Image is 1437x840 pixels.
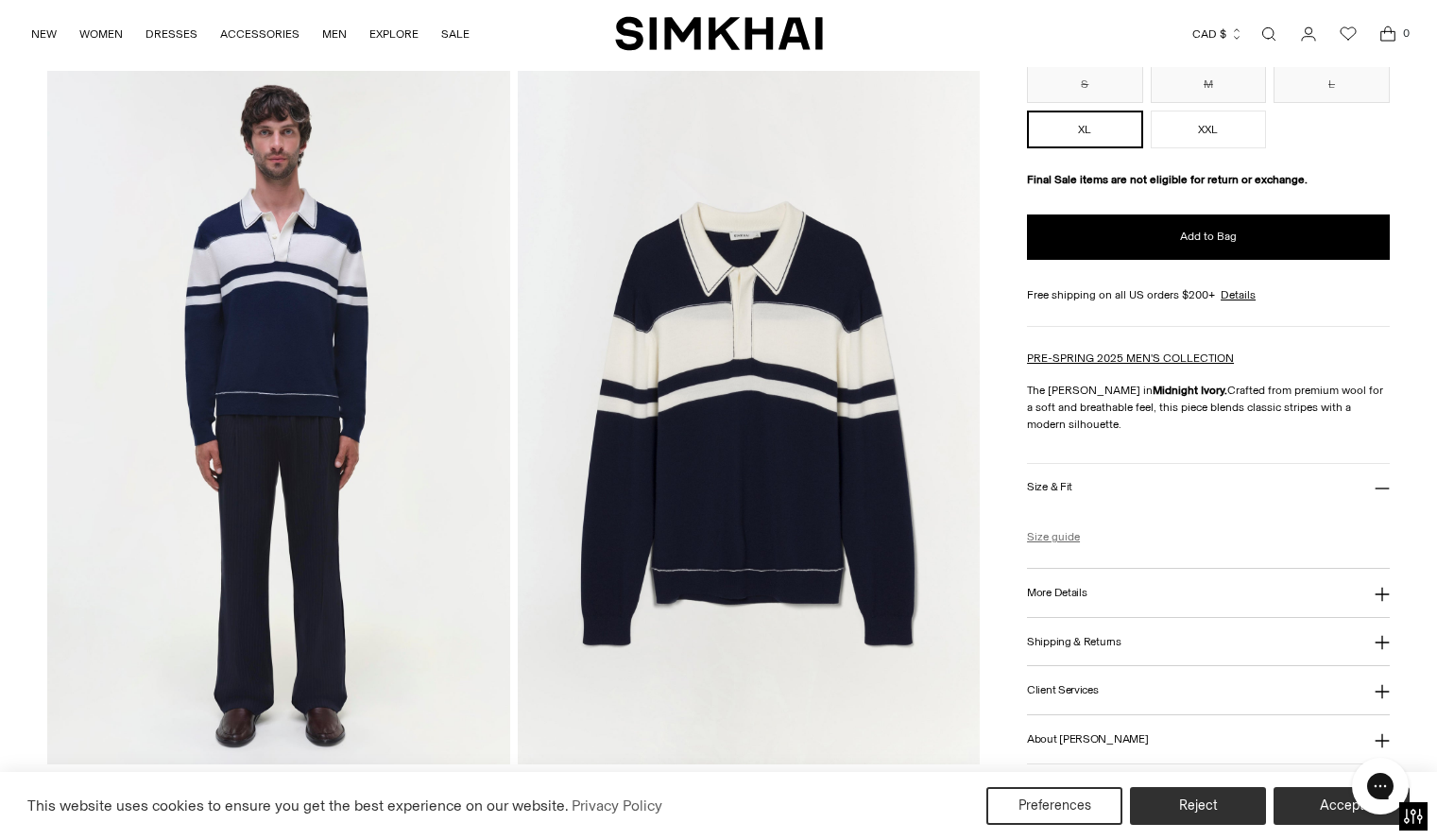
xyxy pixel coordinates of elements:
h3: Client Services [1027,684,1099,696]
button: M [1151,64,1267,102]
a: SALE [441,13,470,55]
span: This website uses cookies to ensure you get the best experience on our website. [27,797,569,814]
button: Size & Fit [1027,463,1390,511]
a: Wishlist [1329,15,1367,53]
button: Client Services [1027,666,1390,714]
a: Privacy Policy (opens in a new tab) [569,792,665,820]
button: More Details [1027,569,1390,617]
img: Louis Popover [518,71,980,764]
button: XXL [1151,110,1267,147]
strong: Final Sale items are not eligible for return or exchange. [1027,172,1308,185]
img: Louis Popover [47,71,509,764]
a: NEW [31,13,57,55]
button: XL [1027,110,1143,147]
a: MEN [322,13,347,55]
a: Size guide [1027,528,1080,545]
strong: Midnight Ivory. [1153,383,1227,396]
a: DRESSES [145,13,197,55]
a: ACCESSORIES [220,13,299,55]
button: Preferences [986,787,1122,825]
button: Accept [1274,787,1410,825]
span: 0 [1397,25,1414,42]
p: The [PERSON_NAME] in Crafted from premium wool for a soft and breathable feel, this piece blends ... [1027,381,1390,432]
h3: Size & Fit [1027,481,1072,493]
button: CAD $ [1192,13,1243,55]
iframe: Gorgias live chat messenger [1343,751,1418,821]
a: Open cart modal [1369,15,1407,53]
h3: More Details [1027,587,1086,599]
button: Reject [1130,787,1266,825]
h3: Shipping & Returns [1027,635,1121,647]
div: Free shipping on all US orders $200+ [1027,285,1390,302]
button: Shipping & Returns [1027,618,1390,666]
a: EXPLORE [369,13,419,55]
button: Add to Bag [1027,214,1390,259]
h3: About [PERSON_NAME] [1027,733,1148,746]
a: PRE-SPRING 2025 MEN'S COLLECTION [1027,351,1234,364]
a: Go to the account page [1290,15,1327,53]
a: Details [1221,285,1256,302]
button: L [1274,64,1390,102]
button: S [1027,64,1143,102]
a: SIMKHAI [615,15,823,52]
a: Open search modal [1250,15,1288,53]
button: About [PERSON_NAME] [1027,715,1390,763]
a: WOMEN [79,13,123,55]
span: Add to Bag [1180,229,1237,245]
